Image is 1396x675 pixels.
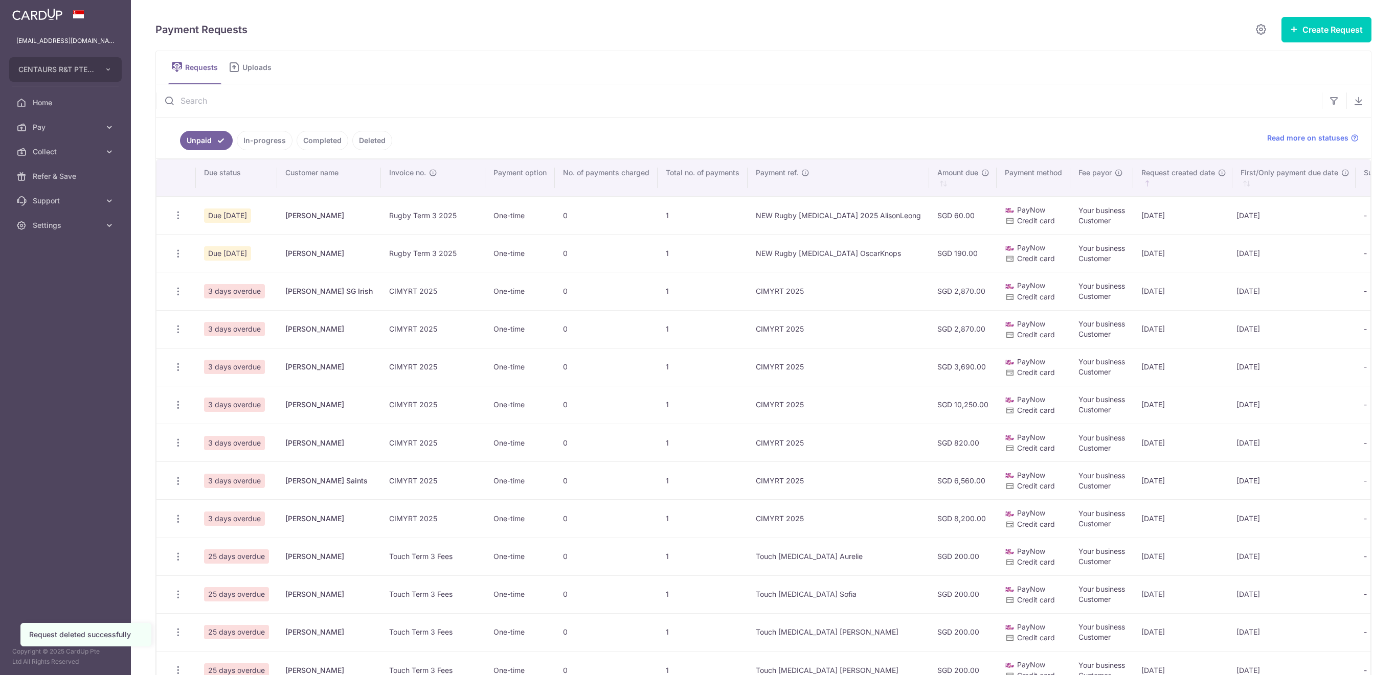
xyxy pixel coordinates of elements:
[1078,216,1111,225] span: Customer
[196,159,277,196] th: Due status
[1232,499,1356,537] td: [DATE]
[748,310,929,348] td: CIMYRT 2025
[493,168,547,178] span: Payment option
[1005,433,1015,443] img: paynow-md-4fe65508ce96feda548756c5ee0e473c78d4820b8ea51387c6e4ad89e58a5e61.png
[1017,508,1045,517] span: PayNow
[555,499,658,537] td: 0
[658,538,748,575] td: 1
[381,310,485,348] td: CIMYRT 2025
[277,538,381,575] td: [PERSON_NAME]
[381,538,485,575] td: Touch Term 3 Fees
[748,234,929,272] td: NEW Rugby [MEDICAL_DATA] OscarKnops
[555,424,658,461] td: 0
[555,386,658,424] td: 0
[381,575,485,613] td: Touch Term 3 Fees
[1133,538,1232,575] td: [DATE]
[226,51,279,84] a: Uploads
[1017,595,1055,604] span: Credit card
[485,538,555,575] td: One-time
[1017,319,1045,328] span: PayNow
[277,310,381,348] td: [PERSON_NAME]
[18,64,94,75] span: CENTAURS R&T PTE. LTD.
[658,310,748,348] td: 1
[1005,205,1015,216] img: paynow-md-4fe65508ce96feda548756c5ee0e473c78d4820b8ea51387c6e4ad89e58a5e61.png
[277,613,381,651] td: [PERSON_NAME]
[1267,133,1359,143] a: Read more on statuses
[277,272,381,310] td: [PERSON_NAME] SG Irish
[485,613,555,651] td: One-time
[1133,613,1232,651] td: [DATE]
[929,348,997,386] td: SGD 3,690.00
[9,57,122,82] button: CENTAURS R&T PTE. LTD.
[658,272,748,310] td: 1
[277,499,381,537] td: [PERSON_NAME]
[1078,319,1125,328] span: Your business
[748,575,929,613] td: Touch [MEDICAL_DATA] Sofia
[929,461,997,499] td: SGD 6,560.00
[155,21,247,38] h5: Payment Requests
[658,234,748,272] td: 1
[1078,433,1125,442] span: Your business
[748,196,929,234] td: NEW Rugby [MEDICAL_DATA] 2025 AlisonLeong
[485,575,555,613] td: One-time
[277,234,381,272] td: [PERSON_NAME]
[1017,547,1045,555] span: PayNow
[204,398,265,412] span: 3 days overdue
[748,159,929,196] th: Payment ref.
[1078,622,1125,631] span: Your business
[1005,660,1015,670] img: paynow-md-4fe65508ce96feda548756c5ee0e473c78d4820b8ea51387c6e4ad89e58a5e61.png
[1232,196,1356,234] td: [DATE]
[1017,243,1045,252] span: PayNow
[204,208,251,223] span: Due [DATE]
[485,272,555,310] td: One-time
[658,196,748,234] td: 1
[1017,368,1055,377] span: Credit card
[204,246,251,261] span: Due [DATE]
[381,196,485,234] td: Rugby Term 3 2025
[1017,406,1055,414] span: Credit card
[929,272,997,310] td: SGD 2,870.00
[1005,357,1015,367] img: paynow-md-4fe65508ce96feda548756c5ee0e473c78d4820b8ea51387c6e4ad89e58a5e61.png
[1078,481,1111,490] span: Customer
[929,575,997,613] td: SGD 200.00
[277,386,381,424] td: [PERSON_NAME]
[1078,395,1125,404] span: Your business
[1017,216,1055,225] span: Credit card
[658,575,748,613] td: 1
[1133,461,1232,499] td: [DATE]
[1078,633,1111,641] span: Customer
[1078,330,1111,338] span: Customer
[1005,319,1015,330] img: paynow-md-4fe65508ce96feda548756c5ee0e473c78d4820b8ea51387c6e4ad89e58a5e61.png
[1017,557,1055,566] span: Credit card
[1078,595,1111,603] span: Customer
[658,424,748,461] td: 1
[1133,499,1232,537] td: [DATE]
[929,196,997,234] td: SGD 60.00
[485,386,555,424] td: One-time
[180,131,233,150] a: Unpaid
[381,461,485,499] td: CIMYRT 2025
[277,196,381,234] td: [PERSON_NAME]
[1078,547,1125,555] span: Your business
[555,461,658,499] td: 0
[1017,622,1045,631] span: PayNow
[748,613,929,651] td: Touch [MEDICAL_DATA] [PERSON_NAME]
[929,499,997,537] td: SGD 8,200.00
[1005,585,1015,595] img: paynow-md-4fe65508ce96feda548756c5ee0e473c78d4820b8ea51387c6e4ad89e58a5e61.png
[1133,310,1232,348] td: [DATE]
[929,613,997,651] td: SGD 200.00
[277,424,381,461] td: [PERSON_NAME]
[1078,405,1111,414] span: Customer
[1017,433,1045,441] span: PayNow
[204,511,265,526] span: 3 days overdue
[1078,585,1125,593] span: Your business
[748,424,929,461] td: CIMYRT 2025
[204,587,269,601] span: 25 days overdue
[748,386,929,424] td: CIMYRT 2025
[381,424,485,461] td: CIMYRT 2025
[555,348,658,386] td: 0
[381,159,485,196] th: Invoice no.
[1078,661,1125,669] span: Your business
[1267,133,1348,143] span: Read more on statuses
[1133,575,1232,613] td: [DATE]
